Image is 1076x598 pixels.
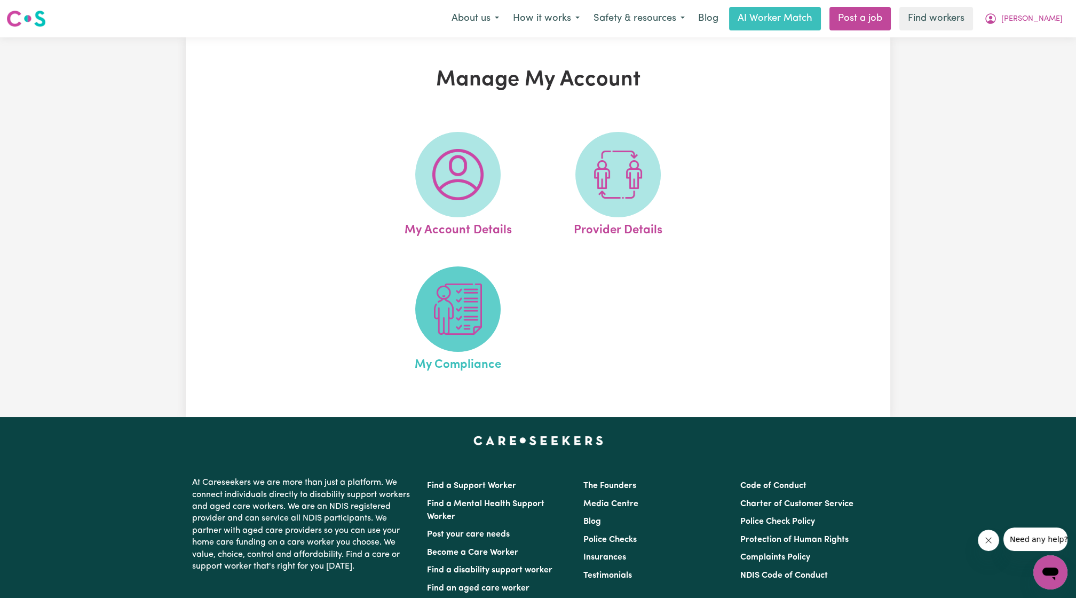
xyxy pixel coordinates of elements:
[583,517,601,526] a: Blog
[415,352,501,374] span: My Compliance
[541,132,695,240] a: Provider Details
[427,548,518,557] a: Become a Care Worker
[506,7,587,30] button: How it works
[692,7,725,30] a: Blog
[977,7,1070,30] button: My Account
[310,67,766,93] h1: Manage My Account
[427,566,552,575] a: Find a disability support worker
[427,530,510,539] a: Post your care needs
[1033,555,1067,589] iframe: Button to launch messaging window
[381,266,535,374] a: My Compliance
[583,482,636,490] a: The Founders
[587,7,692,30] button: Safety & resources
[740,553,810,562] a: Complaints Policy
[740,482,806,490] a: Code of Conduct
[583,500,638,508] a: Media Centre
[404,217,511,240] span: My Account Details
[427,584,529,593] a: Find an aged care worker
[427,500,544,521] a: Find a Mental Health Support Worker
[1001,13,1063,25] span: [PERSON_NAME]
[583,553,626,562] a: Insurances
[473,436,603,445] a: Careseekers home page
[6,9,46,28] img: Careseekers logo
[1003,528,1067,551] iframe: Message from company
[978,530,999,551] iframe: Close message
[729,7,821,30] a: AI Worker Match
[583,536,637,544] a: Police Checks
[445,7,506,30] button: About us
[6,7,65,16] span: Need any help?
[574,217,662,240] span: Provider Details
[583,571,632,580] a: Testimonials
[740,517,815,526] a: Police Check Policy
[427,482,516,490] a: Find a Support Worker
[381,132,535,240] a: My Account Details
[192,473,414,577] p: At Careseekers we are more than just a platform. We connect individuals directly to disability su...
[6,6,46,31] a: Careseekers logo
[899,7,973,30] a: Find workers
[740,571,828,580] a: NDIS Code of Conduct
[740,536,849,544] a: Protection of Human Rights
[740,500,853,508] a: Charter of Customer Service
[829,7,891,30] a: Post a job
